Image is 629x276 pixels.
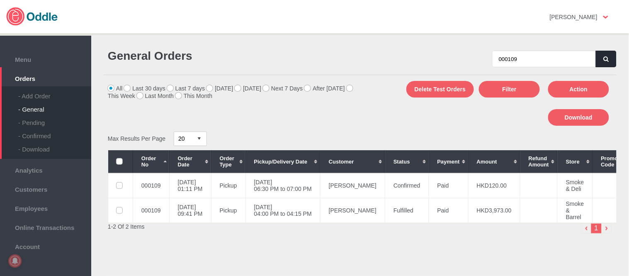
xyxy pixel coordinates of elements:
[4,73,87,82] span: Orders
[18,86,91,100] div: - Add Order
[4,184,87,193] span: Customers
[550,14,597,20] strong: [PERSON_NAME]
[245,173,320,198] td: [DATE] 06:30 PM to 07:00 PM
[321,198,385,223] td: [PERSON_NAME]
[429,198,468,223] td: Paid
[108,85,123,92] label: All
[137,93,174,99] label: Last Month
[385,198,429,223] td: Fulfilled
[175,93,212,99] label: This Month
[133,150,170,173] th: Order No
[169,150,211,173] th: Order Date
[603,16,608,19] img: user-option-arrow.png
[124,85,165,92] label: Last 30 days
[558,198,593,223] td: Smoke & Barrel
[18,100,91,113] div: - General
[4,203,87,212] span: Employees
[581,223,592,234] img: left-arrow-small.png
[169,173,211,198] td: [DATE] 01:11 PM
[558,150,593,173] th: Store
[602,223,612,234] img: right-arrow.png
[468,173,520,198] td: HKD120.00
[211,150,245,173] th: Order Type
[520,150,558,173] th: Refund Amount
[263,85,303,92] label: Next 7 Days
[245,198,320,223] td: [DATE] 04:00 PM to 04:15 PM
[429,150,468,173] th: Payment
[4,54,87,63] span: Menu
[385,150,429,173] th: Status
[206,85,233,92] label: [DATE]
[167,85,205,92] label: Last 7 days
[108,49,356,63] h1: General Orders
[406,81,474,98] button: Delete Test Orders
[492,51,596,67] input: Search by name, email or phone
[4,165,87,174] span: Analytics
[548,81,609,98] button: Action
[593,150,627,173] th: Promo Code
[211,198,245,223] td: Pickup
[4,241,87,250] span: Account
[321,173,385,198] td: [PERSON_NAME]
[558,173,593,198] td: Smoke & Deli
[211,173,245,198] td: Pickup
[133,198,170,223] td: 000109
[591,223,602,234] li: 1
[133,173,170,198] td: 000109
[548,109,609,126] button: Download
[245,150,320,173] th: Pickup/Delivery Date
[479,81,540,98] button: Filter
[235,85,261,92] label: [DATE]
[18,139,91,153] div: - Download
[468,198,520,223] td: HKD3,973.00
[4,222,87,231] span: Online Transactions
[385,173,429,198] td: Confirmed
[108,135,165,142] span: Max Results Per Page
[304,85,345,92] label: After [DATE]
[18,113,91,126] div: - Pending
[18,126,91,139] div: - Confirmed
[468,150,520,173] th: Amount
[321,150,385,173] th: Customer
[169,198,211,223] td: [DATE] 09:41 PM
[108,223,145,230] span: 1-2 Of 2 Items
[429,173,468,198] td: Paid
